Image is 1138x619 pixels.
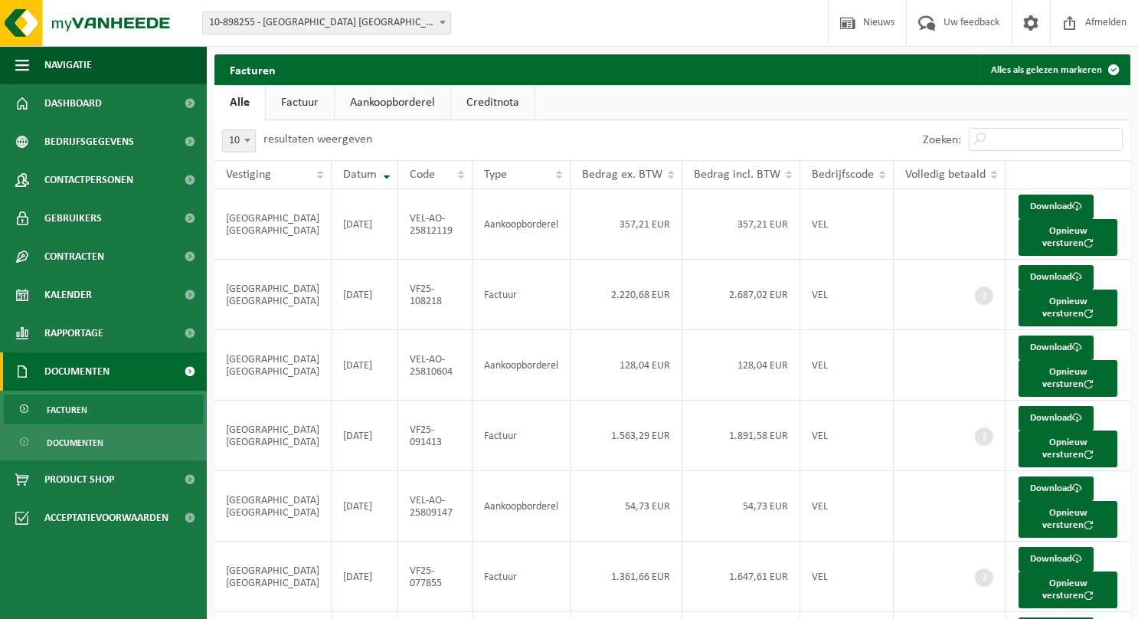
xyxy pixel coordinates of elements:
td: [DATE] [332,542,398,612]
td: 1.891,58 EUR [682,401,800,471]
span: Type [484,169,507,181]
button: Opnieuw versturen [1019,431,1117,467]
a: Factuur [266,85,334,120]
td: 54,73 EUR [571,471,682,542]
td: VEL-AO-25809147 [398,471,473,542]
span: Facturen [47,395,87,424]
td: Aankoopborderel [473,471,571,542]
a: Download [1019,477,1094,501]
td: [DATE] [332,330,398,401]
span: 10-898255 - SARAWAK NV - GROOT-BIJGAARDEN [202,11,451,34]
span: 10 [223,130,255,152]
td: 1.647,61 EUR [682,542,800,612]
button: Opnieuw versturen [1019,501,1117,538]
td: VEL-AO-25812119 [398,189,473,260]
td: Factuur [473,401,571,471]
td: Factuur [473,542,571,612]
a: Download [1019,195,1094,219]
span: Gebruikers [44,199,102,237]
span: Code [410,169,435,181]
button: Opnieuw versturen [1019,219,1117,256]
span: Rapportage [44,314,103,352]
a: Creditnota [451,85,535,120]
td: VF25-077855 [398,542,473,612]
span: Vestiging [226,169,271,181]
span: Contactpersonen [44,161,133,199]
td: Factuur [473,260,571,330]
td: [GEOGRAPHIC_DATA] [GEOGRAPHIC_DATA] [214,330,332,401]
td: 128,04 EUR [571,330,682,401]
td: VEL [800,189,894,260]
a: Documenten [4,427,203,457]
td: Aankoopborderel [473,330,571,401]
span: 10-898255 - SARAWAK NV - GROOT-BIJGAARDEN [203,12,450,34]
td: VEL [800,542,894,612]
span: Acceptatievoorwaarden [44,499,168,537]
td: 357,21 EUR [571,189,682,260]
span: Product Shop [44,460,114,499]
a: Download [1019,547,1094,572]
td: Aankoopborderel [473,189,571,260]
span: Bedrag incl. BTW [694,169,780,181]
span: Navigatie [44,46,92,84]
td: [GEOGRAPHIC_DATA] [GEOGRAPHIC_DATA] [214,260,332,330]
td: VEL [800,330,894,401]
span: Dashboard [44,84,102,123]
td: [DATE] [332,401,398,471]
span: Documenten [44,352,110,391]
a: Aankoopborderel [335,85,450,120]
button: Opnieuw versturen [1019,290,1117,326]
label: Zoeken: [923,134,961,146]
td: VEL [800,260,894,330]
a: Alle [214,85,265,120]
td: 1.361,66 EUR [571,542,682,612]
td: 2.220,68 EUR [571,260,682,330]
a: Download [1019,406,1094,431]
td: [GEOGRAPHIC_DATA] [GEOGRAPHIC_DATA] [214,401,332,471]
span: Bedrijfsgegevens [44,123,134,161]
td: VF25-091413 [398,401,473,471]
td: [GEOGRAPHIC_DATA] [GEOGRAPHIC_DATA] [214,189,332,260]
td: VEL [800,471,894,542]
td: 54,73 EUR [682,471,800,542]
span: Documenten [47,428,103,457]
h2: Facturen [214,54,291,84]
label: resultaten weergeven [263,133,372,146]
a: Facturen [4,395,203,424]
td: [DATE] [332,471,398,542]
span: Contracten [44,237,104,276]
td: 1.563,29 EUR [571,401,682,471]
td: 128,04 EUR [682,330,800,401]
td: [DATE] [332,260,398,330]
a: Download [1019,336,1094,360]
span: Datum [343,169,377,181]
td: 357,21 EUR [682,189,800,260]
td: VEL-AO-25810604 [398,330,473,401]
td: [GEOGRAPHIC_DATA] [GEOGRAPHIC_DATA] [214,471,332,542]
td: [GEOGRAPHIC_DATA] [GEOGRAPHIC_DATA] [214,542,332,612]
td: VEL [800,401,894,471]
button: Opnieuw versturen [1019,572,1117,608]
span: Kalender [44,276,92,314]
td: VF25-108218 [398,260,473,330]
button: Opnieuw versturen [1019,360,1117,397]
span: 10 [222,129,256,152]
td: 2.687,02 EUR [682,260,800,330]
span: Bedrijfscode [812,169,874,181]
span: Bedrag ex. BTW [582,169,662,181]
td: [DATE] [332,189,398,260]
span: Volledig betaald [905,169,986,181]
button: Alles als gelezen markeren [979,54,1129,85]
a: Download [1019,265,1094,290]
